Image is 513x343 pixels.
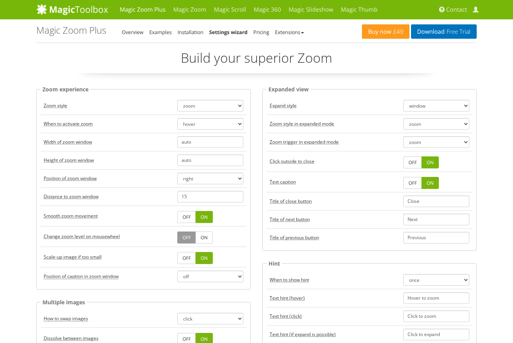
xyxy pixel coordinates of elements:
acronym: textExpandHint, default: Click to expand [270,331,336,338]
legend: Hint [267,259,282,268]
a: OFF [177,232,196,244]
a: Installation [177,29,203,36]
a: Settings wizard [209,29,248,36]
acronym: zoomMode, default: zoom [44,102,67,109]
acronym: expandCaption, default: true [270,178,296,185]
a: Buy now£49 [362,24,409,39]
acronym: zoomPosition, default: right [44,175,97,182]
a: ON [195,252,212,264]
acronym: zoomDistance, default: 15 [44,193,99,200]
span: £49 [391,29,403,35]
a: ON [195,232,212,244]
a: OFF [177,252,196,264]
a: Pricing [253,29,269,36]
a: ON [195,211,212,223]
acronym: zoomCaption, default: off [44,273,119,280]
acronym: closeOnClickOutside, default: true [270,158,314,165]
a: DownloadFree Trial [411,24,477,39]
a: OFF [403,177,422,189]
acronym: zoomWidth, default: auto [44,139,92,145]
a: Overview [122,29,143,36]
a: OFF [177,211,196,223]
acronym: selectorTrigger, default: click [44,315,88,322]
p: Build your superior Zoom [36,49,477,73]
acronym: textBtnPrev, default: Previous [270,234,319,241]
acronym: textHoverZoomHint, default: Hover to zoom [270,295,305,301]
acronym: expand, default: window [270,102,297,109]
acronym: upscale, default: true [44,254,102,260]
acronym: smoothing, default: true [44,213,98,219]
a: Extensions [275,29,304,36]
legend: Multiple images [41,298,87,307]
acronym: expandZoomOn, default: zoom [270,139,339,145]
h1: Magic Zoom Plus [36,25,106,35]
acronym: transitionEffect, default: true [44,335,99,341]
acronym: textBtnClose, default: Close [270,198,312,204]
a: OFF [403,156,422,168]
acronym: zoomOn, default: hover [44,120,93,127]
acronym: textBtnNext, default: Next [270,216,310,223]
legend: Zoom experience [41,85,90,94]
acronym: zoomHeight, default: auto [44,157,94,163]
acronym: expandZoomMode, default: zoom [270,120,334,127]
legend: Expanded view [267,85,311,94]
acronym: textClickZoomHint, default: Click to zoom [270,313,302,319]
a: ON [421,177,438,189]
a: ON [421,156,438,168]
span: Free Trial [445,29,471,35]
img: MagicToolbox.com - Image tools for your website [36,3,108,15]
a: Examples [149,29,172,36]
span: Contact [446,6,467,14]
acronym: variableZoom, default: false [44,233,120,240]
acronym: hint, default: once [270,276,309,283]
